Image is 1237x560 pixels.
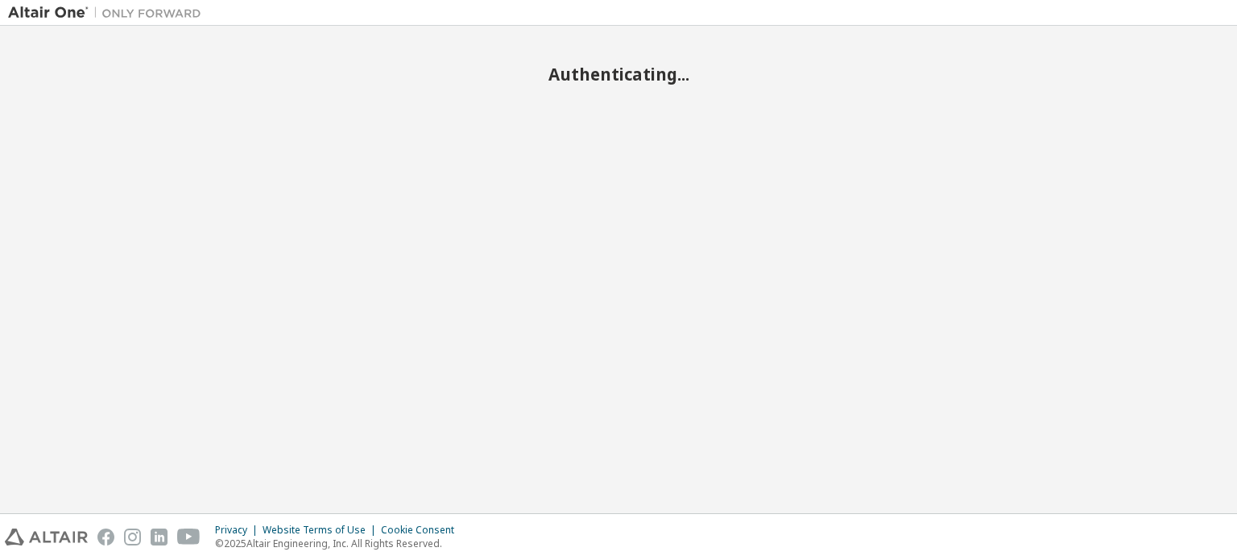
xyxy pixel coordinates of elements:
[5,529,88,545] img: altair_logo.svg
[124,529,141,545] img: instagram.svg
[263,524,381,537] div: Website Terms of Use
[151,529,168,545] img: linkedin.svg
[97,529,114,545] img: facebook.svg
[215,524,263,537] div: Privacy
[8,5,209,21] img: Altair One
[215,537,464,550] p: © 2025 Altair Engineering, Inc. All Rights Reserved.
[177,529,201,545] img: youtube.svg
[381,524,464,537] div: Cookie Consent
[8,64,1229,85] h2: Authenticating...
